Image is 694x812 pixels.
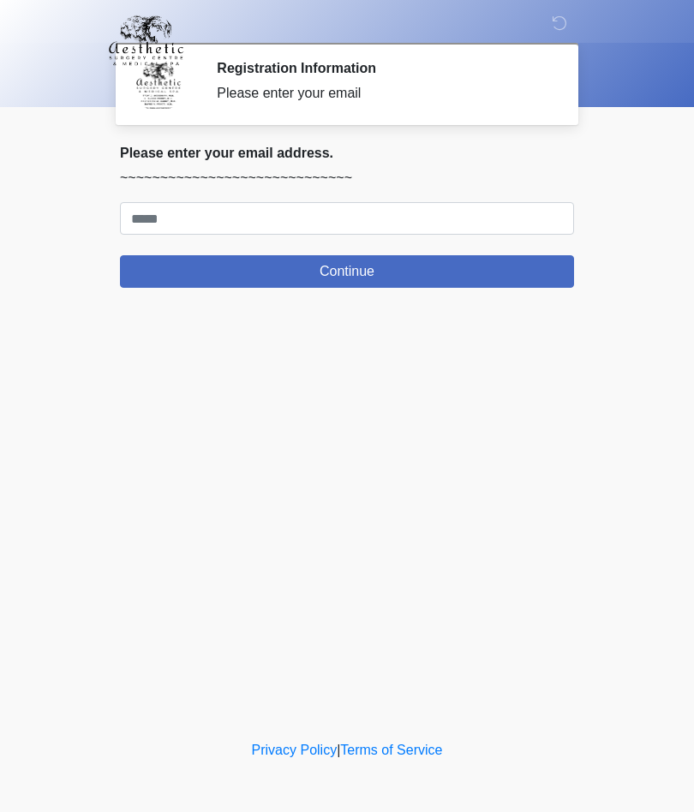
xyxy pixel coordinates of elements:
[120,255,574,288] button: Continue
[133,60,184,111] img: Agent Avatar
[252,743,338,757] a: Privacy Policy
[337,743,340,757] a: |
[120,168,574,188] p: ~~~~~~~~~~~~~~~~~~~~~~~~~~~~~
[340,743,442,757] a: Terms of Service
[120,145,574,161] h2: Please enter your email address.
[217,83,548,104] div: Please enter your email
[103,13,189,68] img: Aesthetic Surgery Centre, PLLC Logo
